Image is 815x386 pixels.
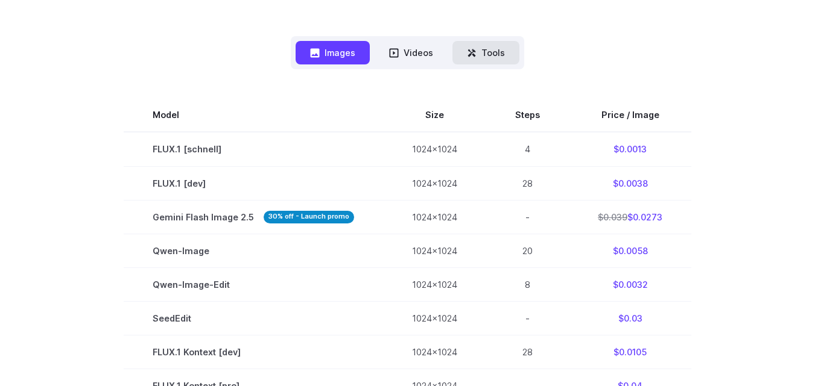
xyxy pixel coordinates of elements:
[383,267,486,301] td: 1024x1024
[569,98,691,132] th: Price / Image
[383,301,486,335] td: 1024x1024
[124,98,383,132] th: Model
[569,132,691,166] td: $0.0013
[486,132,569,166] td: 4
[569,301,691,335] td: $0.03
[569,267,691,301] td: $0.0032
[264,211,354,223] strong: 30% off - Launch promo
[486,98,569,132] th: Steps
[569,200,691,234] td: $0.0273
[375,41,448,64] button: Videos
[383,200,486,234] td: 1024x1024
[598,212,627,222] s: $0.039
[486,234,569,267] td: 20
[124,267,383,301] td: Qwen-Image-Edit
[124,166,383,200] td: FLUX.1 [dev]
[569,335,691,369] td: $0.0105
[383,166,486,200] td: 1024x1024
[486,301,569,335] td: -
[486,267,569,301] td: 8
[124,301,383,335] td: SeedEdit
[296,41,370,64] button: Images
[383,234,486,267] td: 1024x1024
[383,132,486,166] td: 1024x1024
[569,166,691,200] td: $0.0038
[124,335,383,369] td: FLUX.1 Kontext [dev]
[124,132,383,166] td: FLUX.1 [schnell]
[153,210,354,224] span: Gemini Flash Image 2.5
[383,98,486,132] th: Size
[486,335,569,369] td: 28
[452,41,519,64] button: Tools
[486,166,569,200] td: 28
[383,335,486,369] td: 1024x1024
[569,234,691,267] td: $0.0058
[486,200,569,234] td: -
[124,234,383,267] td: Qwen-Image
